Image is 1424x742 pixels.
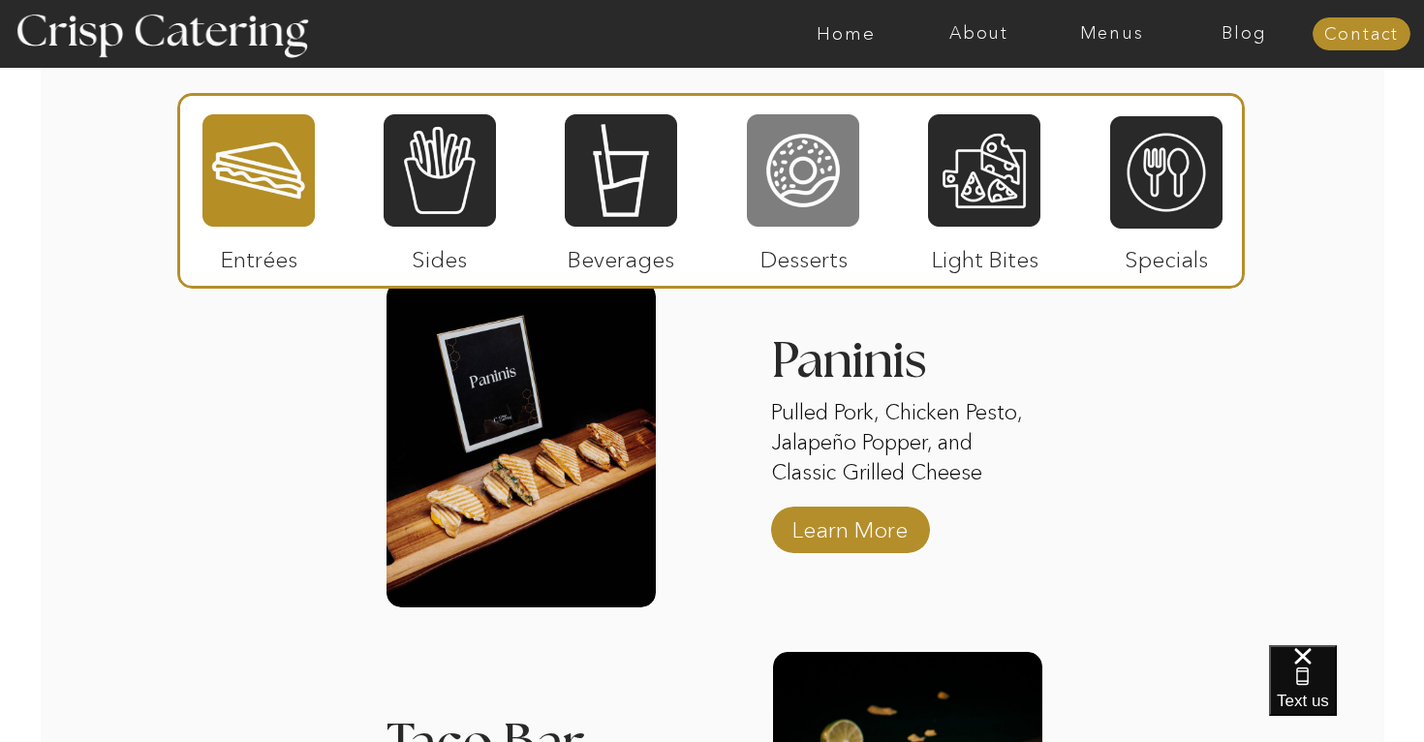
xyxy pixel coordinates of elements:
[1045,24,1178,44] a: Menus
[556,227,685,283] p: Beverages
[1178,24,1311,44] a: Blog
[387,718,656,742] h3: Taco Bar
[1313,25,1410,45] a: Contact
[786,497,914,553] a: Learn More
[739,227,868,283] p: Desserts
[771,336,1040,398] h3: Paninis
[913,24,1045,44] a: About
[1269,645,1424,742] iframe: podium webchat widget bubble
[920,227,1049,283] p: Light Bites
[1101,227,1230,283] p: Specials
[375,227,504,283] p: Sides
[195,227,324,283] p: Entrées
[780,24,913,44] a: Home
[771,398,1040,491] p: Pulled Pork, Chicken Pesto, Jalapeño Popper, and Classic Grilled Cheese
